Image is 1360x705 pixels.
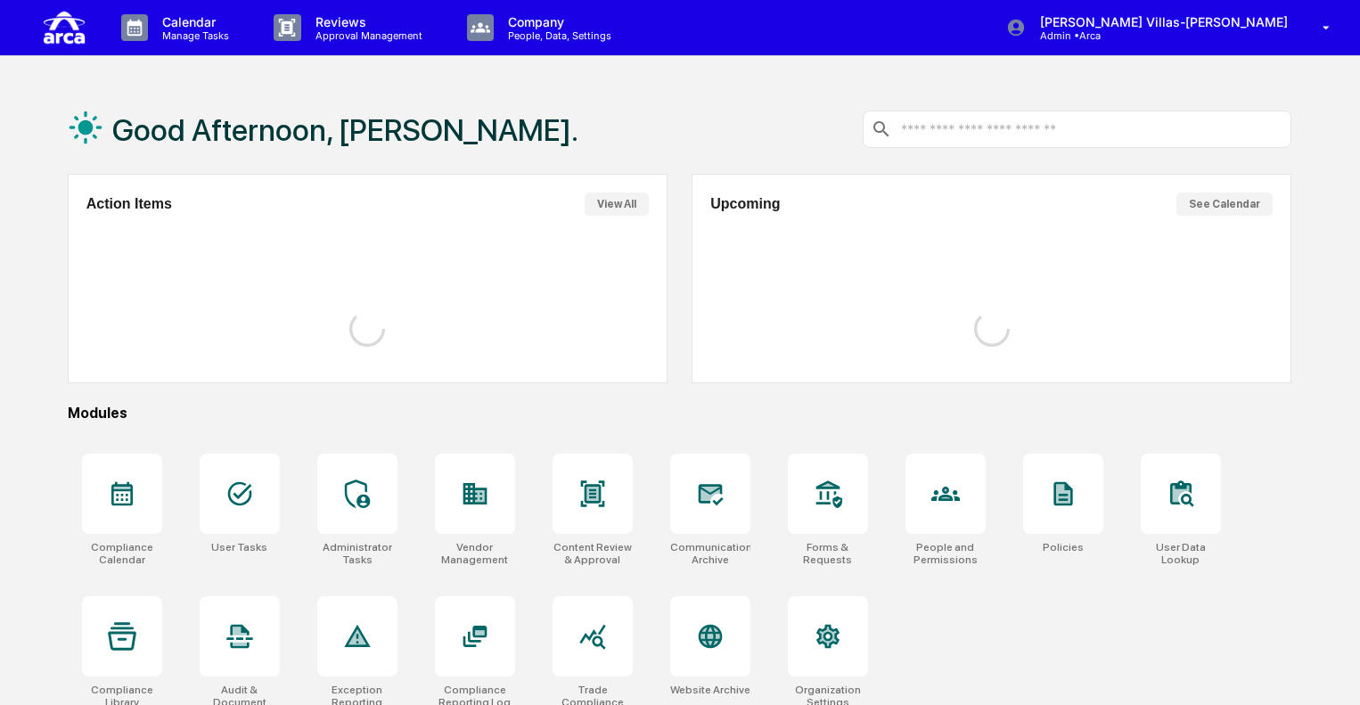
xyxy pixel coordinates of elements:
div: Vendor Management [435,541,515,566]
button: View All [585,193,649,216]
h2: Action Items [86,196,172,212]
p: [PERSON_NAME] Villas-[PERSON_NAME] [1026,14,1297,29]
div: Compliance Calendar [82,541,162,566]
div: People and Permissions [905,541,986,566]
div: Policies [1043,541,1084,553]
div: Administrator Tasks [317,541,397,566]
p: People, Data, Settings [494,29,620,42]
h1: Good Afternoon, [PERSON_NAME]. [112,112,578,148]
p: Admin • Arca [1026,29,1192,42]
p: Approval Management [301,29,431,42]
div: Forms & Requests [788,541,868,566]
img: logo [43,7,86,47]
p: Reviews [301,14,431,29]
p: Calendar [148,14,238,29]
div: User Data Lookup [1141,541,1221,566]
div: Communications Archive [670,541,750,566]
button: See Calendar [1176,193,1273,216]
div: Content Review & Approval [553,541,633,566]
p: Company [494,14,620,29]
div: User Tasks [211,541,267,553]
h2: Upcoming [710,196,780,212]
div: Website Archive [670,684,750,696]
p: Manage Tasks [148,29,238,42]
div: Modules [68,405,1291,422]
